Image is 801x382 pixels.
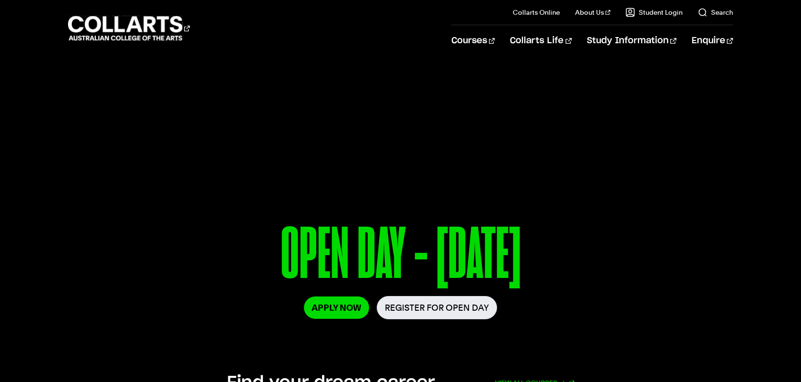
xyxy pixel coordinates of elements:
a: Collarts Life [510,25,571,57]
a: Enquire [692,25,733,57]
div: Go to homepage [68,15,190,42]
a: Register for Open Day [377,296,497,319]
a: Collarts Online [513,8,560,17]
a: Apply Now [304,296,369,319]
a: Search [698,8,733,17]
a: Study Information [587,25,676,57]
p: OPEN DAY - [DATE] [126,218,675,296]
a: Student Login [625,8,683,17]
a: About Us [575,8,610,17]
a: Courses [451,25,495,57]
